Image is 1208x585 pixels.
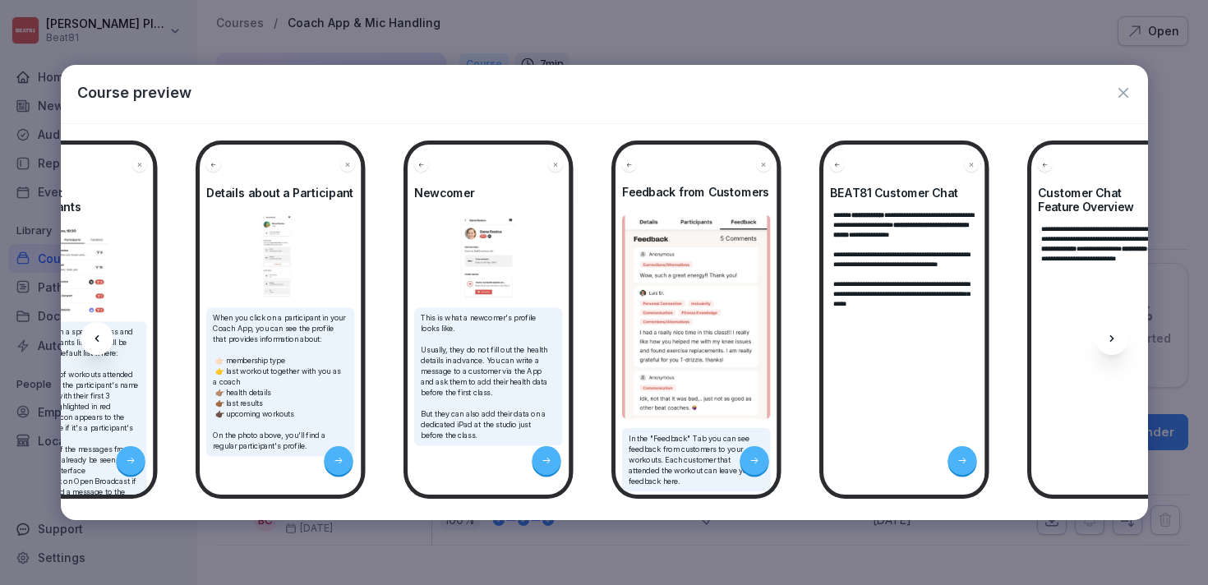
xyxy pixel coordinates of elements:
h4: Customer Chat Feature Overview [1038,186,1187,214]
img: Image and Text preview image [414,215,563,298]
p: In the "Feedback" Tab you can see feedback from customers to your workouts. Each customer that at... [629,433,764,486]
img: Image and Text preview image [206,215,355,298]
p: When you click on a participant in your Coach App, you can see the profile that provides informat... [213,312,348,451]
h4: Feedback from Customers [622,186,771,200]
h4: BEAT81 Customer Chat [830,186,979,200]
p: Course preview [77,81,191,104]
h4: Details about a Participant [206,186,355,200]
p: This is what a newcomer's profile looks like. Usually, they do not fill out the health details in... [421,312,556,440]
p: When clicking on a specific class and then the participants list, you will be able to see the def... [5,327,141,509]
h4: Newcomer [414,186,563,200]
img: Image and Text preview image [622,215,771,420]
